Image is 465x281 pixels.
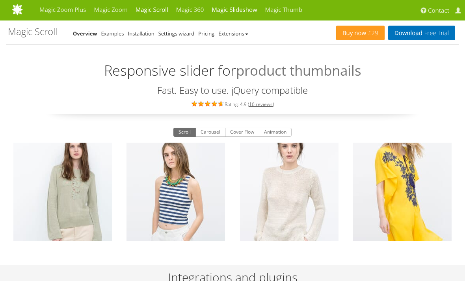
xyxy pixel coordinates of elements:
h1: Magic Scroll [8,26,57,37]
a: Extensions [218,30,248,37]
a: 16 reviews [249,101,273,108]
button: Carousel [195,128,225,137]
h2: Responsive slider for [6,52,459,81]
a: DownloadFree Trial [388,26,455,40]
span: £29 [366,30,378,36]
a: Pricing [198,30,214,37]
a: Buy now£29 [336,26,385,40]
span: Free Trial [422,30,449,36]
div: Rating: 4.9 ( ) [6,99,459,108]
span: product thumbnails [236,60,361,81]
span: Contact [428,7,449,15]
img: MagicToolbox.com - Image tools for your website [12,4,85,15]
button: Scroll [173,128,196,137]
h3: Fast. Easy to use. jQuery compatible [6,85,459,95]
button: Animation [259,128,292,137]
a: Examples [101,30,124,37]
button: Cover Flow [225,128,259,137]
a: Settings wizard [158,30,195,37]
a: Installation [128,30,154,37]
a: Overview [73,30,97,37]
